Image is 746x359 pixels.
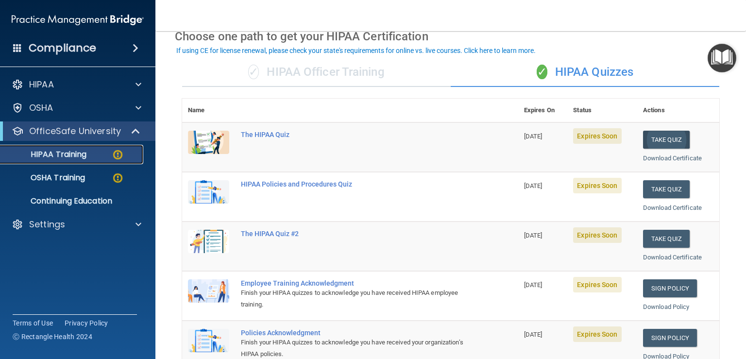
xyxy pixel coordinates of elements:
a: HIPAA [12,79,141,90]
a: OSHA [12,102,141,114]
a: Sign Policy [643,329,697,347]
p: Continuing Education [6,196,139,206]
h4: Compliance [29,41,96,55]
div: The HIPAA Quiz [241,131,470,138]
div: HIPAA Officer Training [182,58,451,87]
p: HIPAA [29,79,54,90]
div: HIPAA Policies and Procedures Quiz [241,180,470,188]
a: Terms of Use [13,318,53,328]
a: Settings [12,219,141,230]
button: Take Quiz [643,131,690,149]
span: Expires Soon [573,178,621,193]
button: Take Quiz [643,230,690,248]
a: OfficeSafe University [12,125,141,137]
span: [DATE] [524,182,543,189]
span: ✓ [248,65,259,79]
img: PMB logo [12,10,144,30]
div: Employee Training Acknowledgment [241,279,470,287]
span: Expires Soon [573,227,621,243]
span: Expires Soon [573,277,621,292]
img: warning-circle.0cc9ac19.png [112,172,124,184]
div: HIPAA Quizzes [451,58,719,87]
div: The HIPAA Quiz #2 [241,230,470,238]
span: [DATE] [524,133,543,140]
span: Expires Soon [573,128,621,144]
th: Status [567,99,637,122]
th: Expires On [518,99,567,122]
span: Ⓒ Rectangle Health 2024 [13,332,92,342]
button: Take Quiz [643,180,690,198]
button: Open Resource Center [708,44,736,72]
p: HIPAA Training [6,150,86,159]
p: OSHA [29,102,53,114]
a: Download Certificate [643,254,702,261]
p: OSHA Training [6,173,85,183]
div: Policies Acknowledgment [241,329,470,337]
a: Download Certificate [643,204,702,211]
span: [DATE] [524,281,543,289]
a: Privacy Policy [65,318,108,328]
a: Download Policy [643,303,690,310]
img: warning-circle.0cc9ac19.png [112,149,124,161]
p: OfficeSafe University [29,125,121,137]
a: Download Certificate [643,154,702,162]
span: [DATE] [524,232,543,239]
span: ✓ [537,65,547,79]
p: Settings [29,219,65,230]
th: Name [182,99,235,122]
a: Sign Policy [643,279,697,297]
th: Actions [637,99,719,122]
div: Finish your HIPAA quizzes to acknowledge you have received HIPAA employee training. [241,287,470,310]
span: [DATE] [524,331,543,338]
div: If using CE for license renewal, please check your state's requirements for online vs. live cours... [176,47,536,54]
div: Choose one path to get your HIPAA Certification [175,22,727,51]
span: Expires Soon [573,326,621,342]
button: If using CE for license renewal, please check your state's requirements for online vs. live cours... [175,46,537,55]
